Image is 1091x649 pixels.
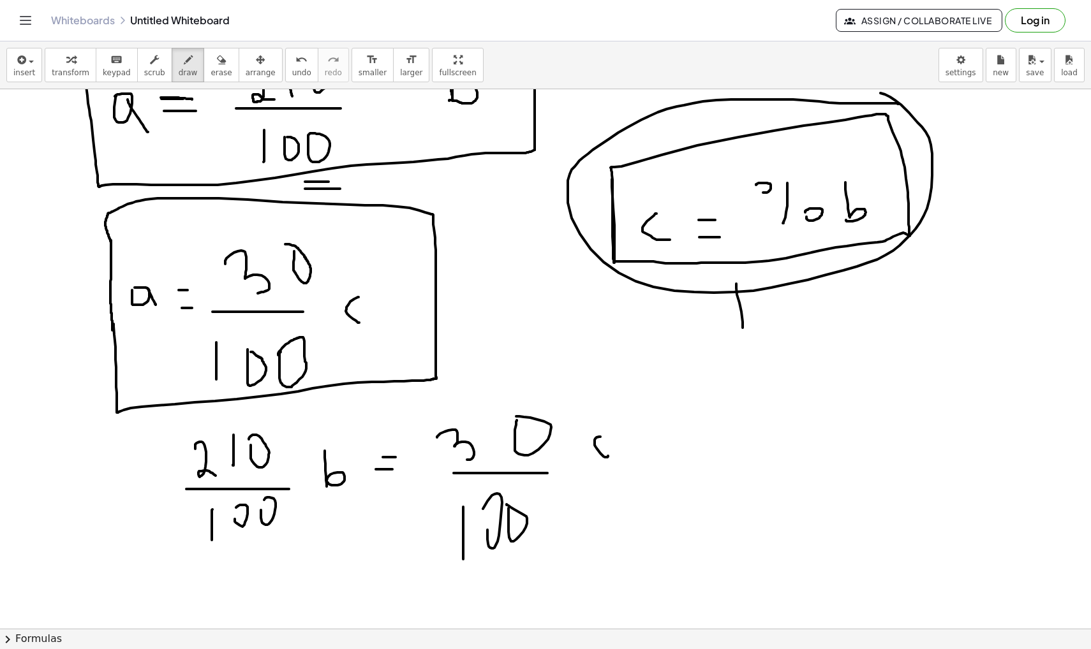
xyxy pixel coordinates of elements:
[204,48,239,82] button: erase
[939,48,983,82] button: settings
[393,48,429,82] button: format_sizelarger
[327,52,339,68] i: redo
[1026,68,1044,77] span: save
[13,68,35,77] span: insert
[352,48,394,82] button: format_sizesmaller
[45,48,96,82] button: transform
[986,48,1016,82] button: new
[400,68,422,77] span: larger
[239,48,283,82] button: arrange
[246,68,276,77] span: arrange
[96,48,138,82] button: keyboardkeypad
[432,48,483,82] button: fullscreen
[836,9,1002,32] button: Assign / Collaborate Live
[172,48,205,82] button: draw
[366,52,378,68] i: format_size
[52,68,89,77] span: transform
[15,10,36,31] button: Toggle navigation
[318,48,349,82] button: redoredo
[144,68,165,77] span: scrub
[946,68,976,77] span: settings
[325,68,342,77] span: redo
[211,68,232,77] span: erase
[405,52,417,68] i: format_size
[137,48,172,82] button: scrub
[292,68,311,77] span: undo
[51,14,115,27] a: Whiteboards
[285,48,318,82] button: undoundo
[359,68,387,77] span: smaller
[1019,48,1051,82] button: save
[6,48,42,82] button: insert
[110,52,122,68] i: keyboard
[1005,8,1065,33] button: Log in
[993,68,1009,77] span: new
[295,52,308,68] i: undo
[1061,68,1078,77] span: load
[847,15,991,26] span: Assign / Collaborate Live
[1054,48,1085,82] button: load
[439,68,476,77] span: fullscreen
[103,68,131,77] span: keypad
[179,68,198,77] span: draw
